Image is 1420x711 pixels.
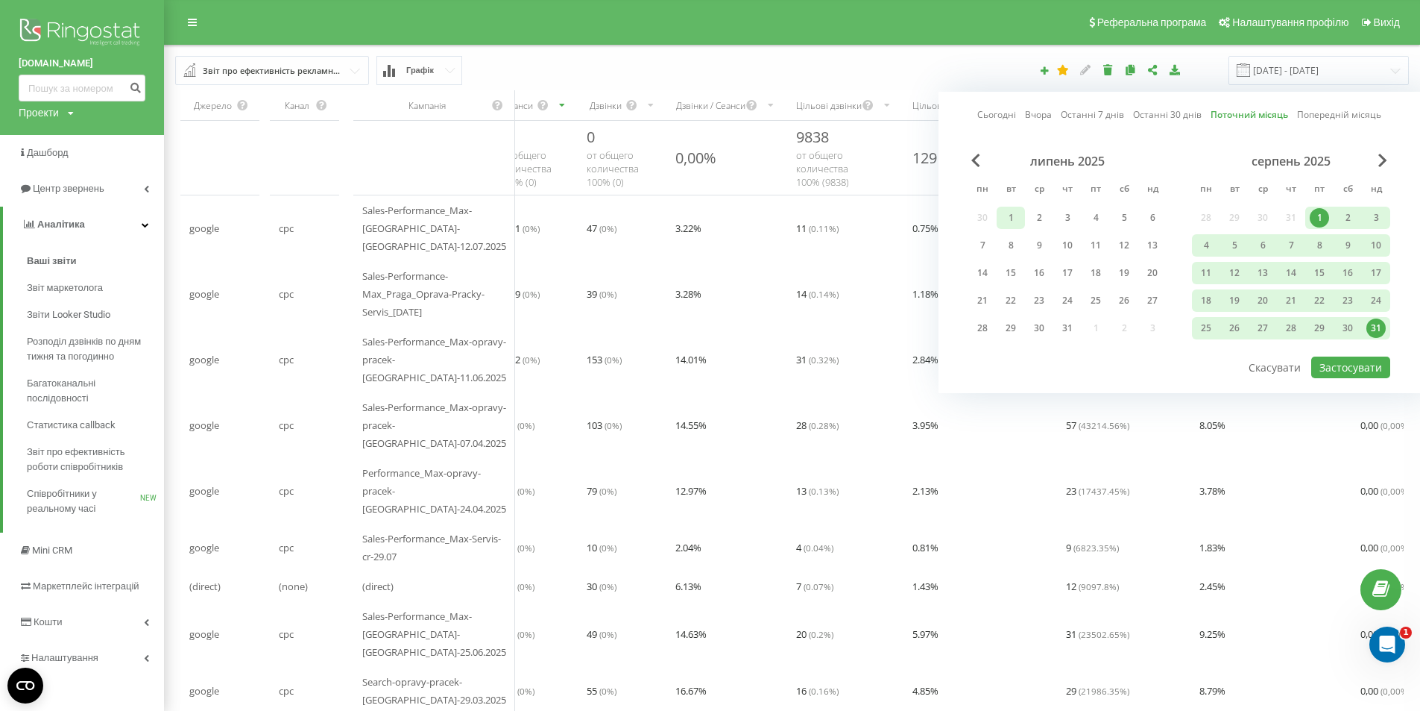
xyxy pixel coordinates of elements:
div: Звіт про ефективність рекламних кампаній [203,63,343,79]
span: 1.83 % [1199,539,1225,557]
span: google [189,351,219,369]
span: Performance_Max-opravy-pracek-[GEOGRAPHIC_DATA]-24.04.2025 [362,464,506,518]
span: 0 [587,127,595,147]
span: ( 0 %) [523,222,540,234]
span: cpc [279,482,294,500]
div: вт 26 серп 2025 р. [1220,317,1249,339]
a: Співробітники у реальному часіNEW [27,480,164,522]
div: 17 [1366,263,1386,283]
div: 21 [973,291,992,310]
span: ( 0 %) [517,542,534,554]
span: 30 [587,577,616,595]
div: вт 8 лип 2025 р. [997,234,1025,257]
div: 30 [1029,319,1049,338]
span: 14 [796,285,839,303]
span: Вихід [1374,16,1400,28]
a: Ваші звіти [27,248,164,275]
span: Sales-Performance-Max_Praga_Oprava-Pracky-Servis_[DATE] [362,267,506,321]
div: сб 26 лип 2025 р. [1110,289,1138,312]
div: чт 21 серп 2025 р. [1277,289,1305,312]
span: 47 [587,219,616,237]
div: 2 [1338,208,1357,228]
span: Звіт про ефективність роботи співробітників [27,445,157,474]
span: google [189,219,219,237]
span: 28 [796,416,839,434]
span: ( 0.14 %) [809,288,839,300]
div: 26 [1225,319,1244,338]
span: ( 0 %) [605,419,622,431]
div: пт 29 серп 2025 р. [1305,317,1334,339]
div: серпень 2025 [1192,154,1390,169]
div: 23 [1029,291,1049,310]
div: Цільові дзвінки / Сеанси [912,99,1015,112]
div: ср 27 серп 2025 р. [1249,317,1277,339]
span: cpc [279,351,294,369]
span: ( 0,00 %) [1380,485,1410,497]
span: 2.84 % [912,351,938,369]
span: Sales-Performance_Max-opravy-pracek-[GEOGRAPHIC_DATA]-11.06.2025 [362,333,506,386]
div: ср 13 серп 2025 р. [1249,262,1277,284]
span: ( 17437.45 %) [1079,485,1129,497]
i: Завантажити звіт [1169,64,1181,75]
a: Сьогодні [977,107,1016,122]
a: Звіт маркетолога [27,275,164,301]
span: 489 [499,577,534,595]
div: 23 [1338,291,1357,310]
span: Sales-Performance_Max-[GEOGRAPHIC_DATA]-[GEOGRAPHIC_DATA]-12.07.2025 [362,201,506,255]
div: 3 [1058,208,1077,228]
a: Аналiтика [3,207,164,242]
div: 129 800,00% [912,148,998,168]
span: ( 0,00 %) [1380,542,1410,554]
span: 1.43 % [912,577,938,595]
div: 6 [1143,208,1162,228]
div: Канал [279,99,315,112]
abbr: вівторок [1000,179,1022,201]
span: Дашборд [27,147,69,158]
span: 1 [1400,627,1412,639]
div: 11 [1086,236,1105,255]
div: 7 [1281,236,1301,255]
div: пт 25 лип 2025 р. [1082,289,1110,312]
div: ср 2 лип 2025 р. [1025,207,1053,229]
div: 25 [1086,291,1105,310]
div: вт 5 серп 2025 р. [1220,234,1249,257]
span: 13 [796,482,839,500]
img: Ringostat logo [19,15,145,52]
span: Маркетплейс інтеграцій [33,580,139,592]
div: 12 [1225,263,1244,283]
div: 24 [1366,291,1386,310]
div: чт 31 лип 2025 р. [1053,317,1082,339]
div: чт 28 серп 2025 р. [1277,317,1305,339]
div: липень 2025 [968,154,1167,169]
abbr: четвер [1056,179,1079,201]
a: Останні 30 днів [1133,107,1202,122]
div: 9 [1029,236,1049,255]
span: Sales-Performance_Max-opravy-pracek-[GEOGRAPHIC_DATA]-07.04.2025 [362,398,506,452]
span: ( 0 %) [523,288,540,300]
span: Центр звернень [33,183,104,194]
div: ср 20 серп 2025 р. [1249,289,1277,312]
div: 29 [1001,319,1020,338]
div: 14 [973,263,992,283]
div: 18 [1196,291,1216,310]
div: чт 14 серп 2025 р. [1277,262,1305,284]
span: 14.01 % [675,351,707,369]
abbr: вівторок [1223,179,1246,201]
span: от общего количества 100% ( 9838 ) [796,148,849,189]
div: 20 [1253,291,1272,310]
span: Sales-Performance_Max-Servis-cr-29.07 [362,530,506,566]
span: 1.18 % [912,285,938,303]
div: пн 7 лип 2025 р. [968,234,997,257]
span: 153 [587,351,622,369]
input: Пошук за номером [19,75,145,101]
div: 14 [1281,263,1301,283]
a: Останні 7 днів [1061,107,1124,122]
span: google [189,416,219,434]
div: чт 24 лип 2025 р. [1053,289,1082,312]
span: 2.13 % [912,482,938,500]
div: 29 [1310,319,1329,338]
div: Проекти [19,105,59,120]
button: Графік [376,56,462,85]
span: 0,00 [1360,416,1410,434]
div: ср 30 лип 2025 р. [1025,317,1053,339]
